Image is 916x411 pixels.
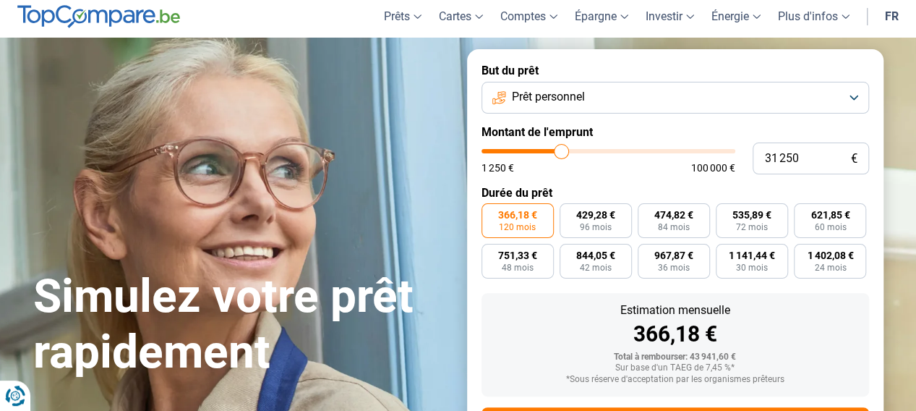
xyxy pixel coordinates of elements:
[498,210,537,220] span: 366,18 €
[814,263,846,272] span: 24 mois
[576,210,615,220] span: 429,28 €
[810,210,849,220] span: 621,85 €
[807,250,853,260] span: 1 402,08 €
[736,263,768,272] span: 30 mois
[814,223,846,232] span: 60 mois
[851,153,857,165] span: €
[499,223,536,232] span: 120 mois
[736,223,768,232] span: 72 mois
[498,250,537,260] span: 751,33 €
[481,186,869,200] label: Durée du prêt
[580,263,612,272] span: 42 mois
[17,5,180,28] img: TopCompare
[580,223,612,232] span: 96 mois
[481,163,514,173] span: 1 250 €
[481,64,869,77] label: But du prêt
[654,210,693,220] span: 474,82 €
[654,250,693,260] span: 967,87 €
[691,163,735,173] span: 100 000 €
[481,125,869,139] label: Montant de l'emprunt
[732,210,771,220] span: 535,89 €
[658,263,690,272] span: 36 mois
[493,305,857,316] div: Estimation mensuelle
[33,269,450,381] h1: Simulez votre prêt rapidement
[658,223,690,232] span: 84 mois
[729,250,775,260] span: 1 141,44 €
[493,363,857,373] div: Sur base d'un TAEG de 7,45 %*
[502,263,534,272] span: 48 mois
[493,323,857,345] div: 366,18 €
[493,352,857,363] div: Total à rembourser: 43 941,60 €
[512,89,585,105] span: Prêt personnel
[576,250,615,260] span: 844,05 €
[493,375,857,385] div: *Sous réserve d'acceptation par les organismes prêteurs
[481,82,869,114] button: Prêt personnel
